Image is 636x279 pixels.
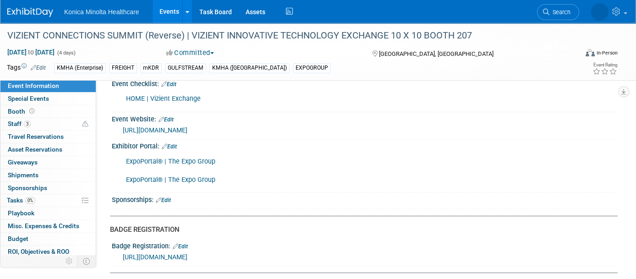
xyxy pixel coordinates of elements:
[126,158,215,165] a: ExpoPortal® | The Expo Group
[163,48,218,58] button: Committed
[379,50,493,57] span: [GEOGRAPHIC_DATA], [GEOGRAPHIC_DATA]
[8,146,62,153] span: Asset Reservations
[0,156,96,169] a: Giveaways
[0,169,96,181] a: Shipments
[7,63,46,73] td: Tags
[173,243,188,250] a: Edit
[0,118,96,130] a: Staff3
[0,194,96,207] a: Tasks0%
[0,93,96,105] a: Special Events
[527,48,618,61] div: Event Format
[8,184,47,191] span: Sponsorships
[112,77,618,89] div: Event Checklist:
[112,239,618,251] div: Badge Registration:
[592,63,617,67] div: Event Rating
[123,253,187,261] a: [URL][DOMAIN_NAME]
[0,246,96,258] a: ROI, Objectives & ROO
[8,120,31,127] span: Staff
[56,50,76,56] span: (4 days)
[537,4,579,20] a: Search
[7,48,55,56] span: [DATE] [DATE]
[112,112,618,124] div: Event Website:
[7,197,35,204] span: Tasks
[126,95,201,103] a: HOME | Vizient Exchange
[165,63,206,73] div: GULFSTREAM
[0,182,96,194] a: Sponsorships
[4,27,565,44] div: VIZIENT CONNECTIONS SUMMIT (Reverse) | VIZIENT INNOVATIVE TECHNOLOGY EXCHANGE 10 X 10 BOOTH 207
[112,193,618,205] div: Sponsorships:
[549,9,570,16] span: Search
[109,63,137,73] div: FREIGHT
[8,82,59,89] span: Event Information
[140,63,162,73] div: mKDR
[24,120,31,127] span: 3
[0,143,96,156] a: Asset Reservations
[112,139,618,151] div: Exhibitor Portal:
[8,108,36,115] span: Booth
[8,209,34,217] span: Playbook
[7,8,53,17] img: ExhibitDay
[0,131,96,143] a: Travel Reservations
[110,225,611,235] div: BADGE REGISTRATION
[8,248,69,255] span: ROI, Objectives & ROO
[77,255,96,267] td: Toggle Event Tabs
[27,49,35,56] span: to
[161,81,176,88] a: Edit
[0,220,96,232] a: Misc. Expenses & Credits
[0,105,96,118] a: Booth
[162,143,177,150] a: Edit
[31,65,46,71] a: Edit
[159,116,174,123] a: Edit
[8,235,28,242] span: Budget
[156,197,171,203] a: Edit
[586,49,595,56] img: Format-Inperson.png
[126,176,215,184] a: ExpoPortal® | The Expo Group
[591,3,609,21] img: Annette O'Mahoney
[293,63,331,73] div: EXPOGROUP
[209,63,290,73] div: KMHA ([GEOGRAPHIC_DATA])
[0,80,96,92] a: Event Information
[0,233,96,245] a: Budget
[61,255,77,267] td: Personalize Event Tab Strip
[64,8,139,16] span: Konica Minolta Healthcare
[8,133,64,140] span: Travel Reservations
[8,222,79,230] span: Misc. Expenses & Credits
[8,171,38,179] span: Shipments
[54,63,106,73] div: KMHA (Enterprise)
[596,49,618,56] div: In-Person
[123,126,187,134] a: [URL][DOMAIN_NAME]
[27,108,36,115] span: Booth not reserved yet
[82,120,88,128] span: Potential Scheduling Conflict -- at least one attendee is tagged in another overlapping event.
[8,95,49,102] span: Special Events
[0,207,96,219] a: Playbook
[25,197,35,204] span: 0%
[8,159,38,166] span: Giveaways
